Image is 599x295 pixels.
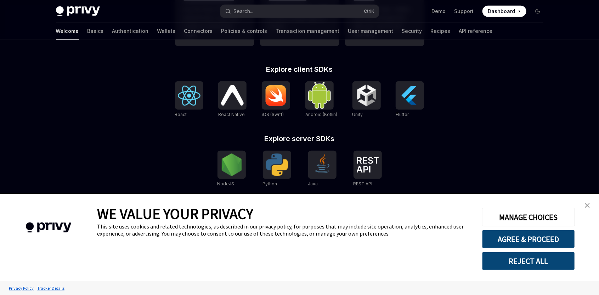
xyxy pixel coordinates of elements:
[56,23,79,40] a: Welcome
[218,112,245,117] span: React Native
[11,212,86,243] img: company logo
[454,8,474,15] a: Support
[217,181,234,186] span: NodeJS
[221,85,244,105] img: React Native
[178,86,200,106] img: React
[305,112,337,117] span: Android (Kotlin)
[265,85,287,106] img: iOS (Swift)
[364,8,375,14] span: Ctrl K
[459,23,493,40] a: API reference
[217,151,246,187] a: NodeJSNodeJS
[262,81,290,118] a: iOS (Swift)iOS (Swift)
[305,81,337,118] a: Android (Kotlin)Android (Kotlin)
[35,282,66,294] a: Tracker Details
[263,181,277,186] span: Python
[482,252,575,270] button: REJECT ALL
[308,181,318,186] span: Java
[308,82,331,109] img: Android (Kotlin)
[266,154,288,176] img: Python
[112,23,149,40] a: Authentication
[354,151,382,187] a: REST APIREST API
[432,8,446,15] a: Demo
[482,208,575,226] button: MANAGE CHOICES
[220,5,379,18] button: Search...CtrlK
[311,154,334,176] img: Java
[585,203,590,208] img: close banner
[402,23,422,40] a: Security
[262,112,284,117] span: iOS (Swift)
[532,6,543,17] button: Toggle dark mode
[97,204,253,223] span: WE VALUE YOUR PRIVACY
[580,198,594,213] a: close banner
[220,154,243,176] img: NodeJS
[263,151,291,187] a: PythonPython
[356,157,379,173] img: REST API
[482,230,575,248] button: AGREE & PROCEED
[399,84,421,107] img: Flutter
[175,66,424,73] h2: Explore client SDKs
[396,81,424,118] a: FlutterFlutter
[184,23,213,40] a: Connectors
[175,112,187,117] span: React
[352,81,381,118] a: UnityUnity
[87,23,104,40] a: Basics
[221,23,267,40] a: Policies & controls
[175,135,424,142] h2: Explore server SDKs
[348,23,394,40] a: User management
[234,7,254,16] div: Search...
[175,81,203,118] a: ReactReact
[488,8,515,15] span: Dashboard
[7,282,35,294] a: Privacy Policy
[352,112,363,117] span: Unity
[97,223,471,237] div: This site uses cookies and related technologies, as described in our privacy policy, for purposes...
[396,112,409,117] span: Flutter
[431,23,451,40] a: Recipes
[308,151,337,187] a: JavaJava
[355,84,378,107] img: Unity
[218,81,247,118] a: React NativeReact Native
[354,181,373,186] span: REST API
[276,23,340,40] a: Transaction management
[56,6,100,16] img: dark logo
[482,6,526,17] a: Dashboard
[157,23,176,40] a: Wallets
